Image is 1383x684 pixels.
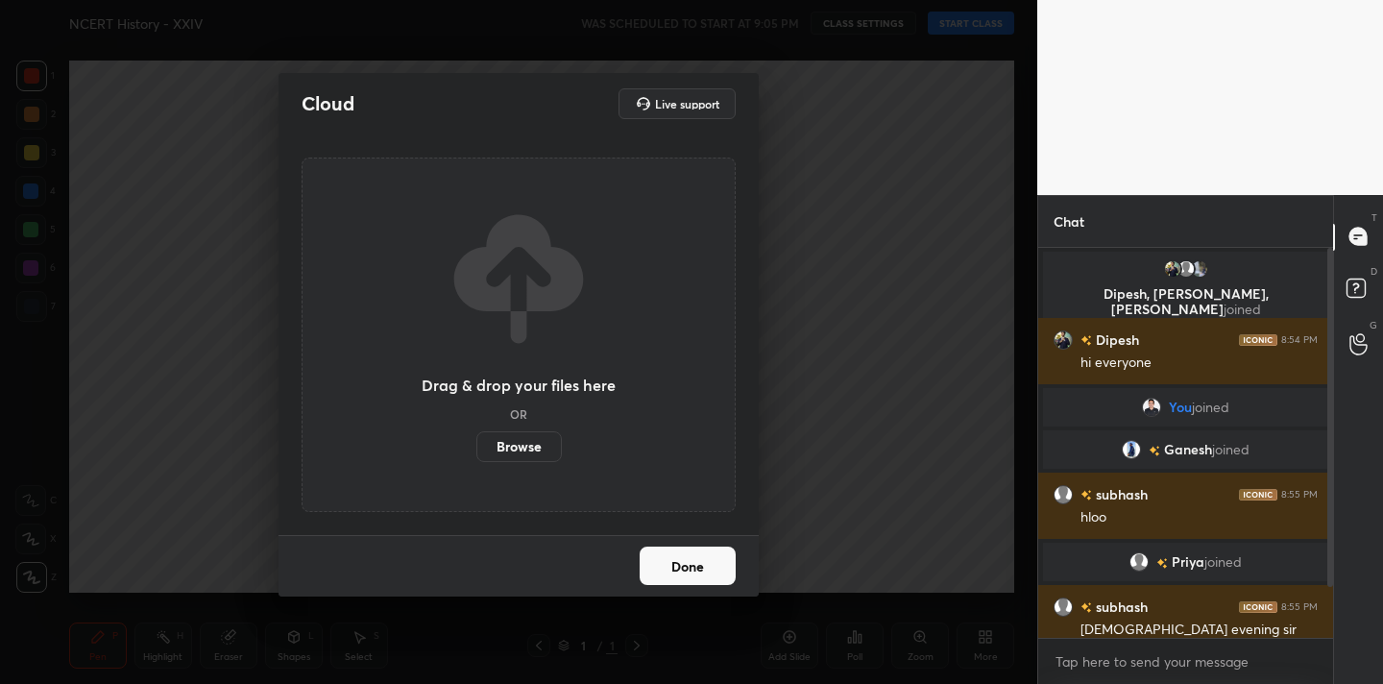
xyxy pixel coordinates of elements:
img: no-rating-badge.077c3623.svg [1156,557,1168,568]
div: 8:55 PM [1281,488,1318,500]
h3: Drag & drop your files here [422,378,616,393]
img: iconic-dark.1390631f.png [1239,488,1277,500]
img: iconic-dark.1390631f.png [1239,333,1277,345]
div: hi everyone [1080,354,1318,373]
img: default.png [1054,484,1073,503]
img: default.png [1054,597,1073,616]
img: no-rating-badge.077c3623.svg [1080,490,1092,501]
img: default.png [1129,552,1149,572]
div: hloo [1080,508,1318,527]
img: default.png [1177,259,1196,279]
h6: subhash [1092,484,1148,504]
img: no-rating-badge.077c3623.svg [1080,602,1092,613]
h5: Live support [655,98,719,110]
div: grid [1038,248,1333,639]
p: Dipesh, [PERSON_NAME], [PERSON_NAME] [1055,286,1317,317]
h6: Dipesh [1092,330,1139,350]
span: joined [1224,300,1261,318]
div: 8:55 PM [1281,600,1318,612]
div: 8:54 PM [1281,333,1318,345]
img: 03306f147b5142e9827a75700a4d1c4a.jpg [1054,330,1073,349]
span: You [1169,400,1192,415]
p: D [1371,264,1377,279]
h2: Cloud [302,91,354,116]
h6: subhash [1092,597,1148,617]
img: iconic-dark.1390631f.png [1239,600,1277,612]
span: joined [1212,442,1250,457]
span: joined [1204,554,1242,570]
img: 5249580b5f7843bd99670713e4366d7a.jpg [1190,259,1209,279]
button: Done [640,547,736,585]
img: no-rating-badge.077c3623.svg [1080,335,1092,346]
div: [DEMOGRAPHIC_DATA] evening sir [1080,621,1318,640]
img: no-rating-badge.077c3623.svg [1149,445,1160,455]
p: T [1371,210,1377,225]
img: 09a1bb633dd249f2a2c8cf568a24d1b1.jpg [1142,398,1161,417]
span: Priya [1172,554,1204,570]
span: Ganesh [1164,442,1212,457]
p: Chat [1038,196,1100,247]
img: 03306f147b5142e9827a75700a4d1c4a.jpg [1163,259,1182,279]
img: 3 [1122,440,1141,459]
span: joined [1192,400,1229,415]
h5: OR [510,408,527,420]
p: G [1370,318,1377,332]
